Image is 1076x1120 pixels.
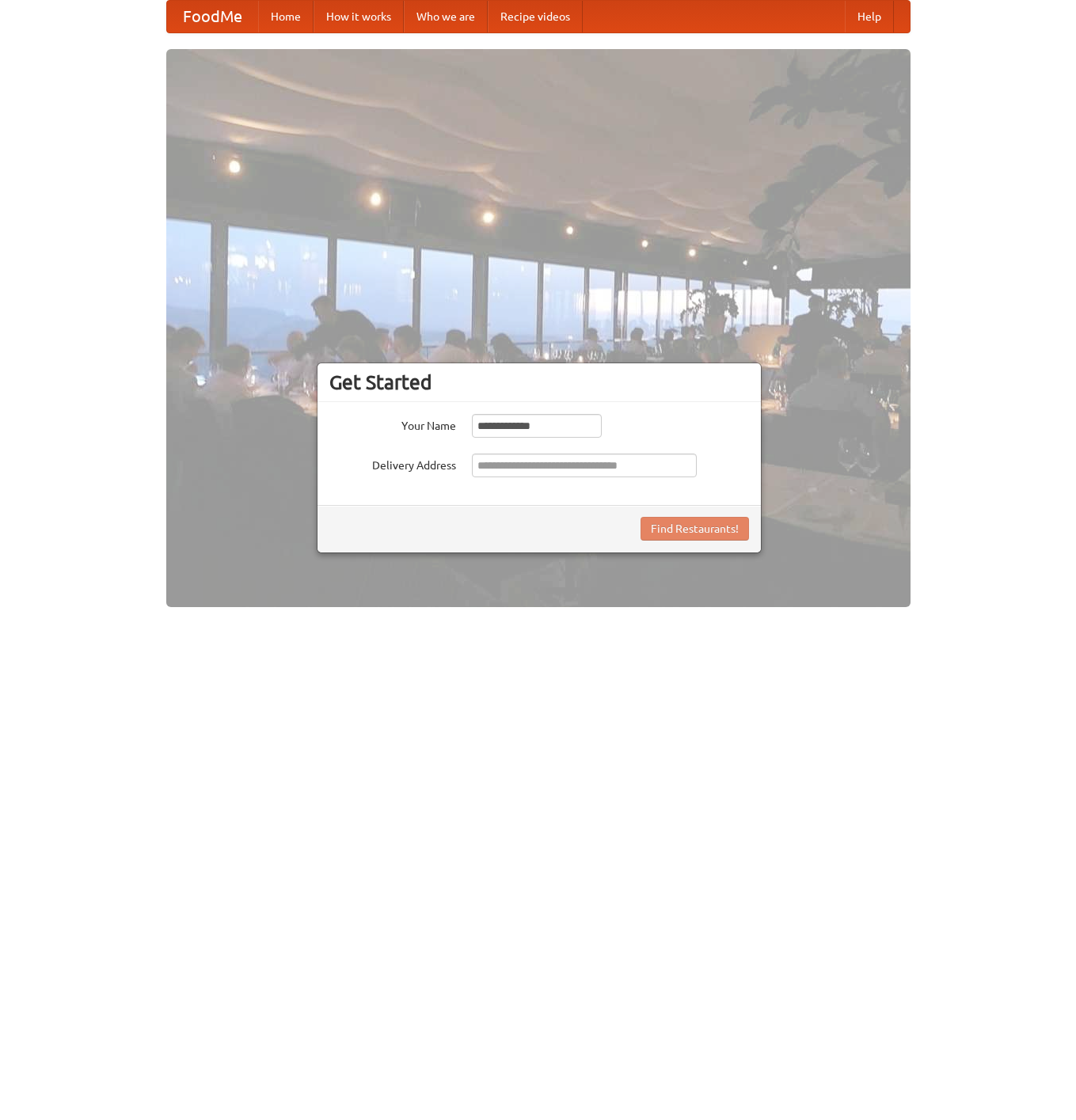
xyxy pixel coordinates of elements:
[167,1,258,32] a: FoodMe
[329,370,749,394] h3: Get Started
[488,1,583,32] a: Recipe videos
[845,1,894,32] a: Help
[329,414,456,434] label: Your Name
[404,1,488,32] a: Who we are
[329,454,456,473] label: Delivery Address
[641,517,749,541] button: Find Restaurants!
[314,1,404,32] a: How it works
[258,1,314,32] a: Home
